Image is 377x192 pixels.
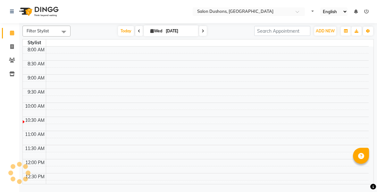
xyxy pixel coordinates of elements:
input: Search Appointment [254,26,310,36]
div: 11:30 AM [24,145,46,152]
span: Wed [149,29,164,33]
div: 9:00 AM [26,75,46,81]
div: 12:00 PM [24,159,46,166]
button: ADD NEW [314,27,336,36]
img: logo [16,3,60,21]
span: ADD NEW [316,29,335,33]
div: 8:00 AM [26,46,46,53]
div: 9:30 AM [26,89,46,96]
input: 2025-09-03 [164,26,196,36]
span: Today [118,26,134,36]
div: Stylist [23,39,46,46]
div: 8:30 AM [26,61,46,67]
div: 10:30 AM [24,117,46,124]
span: Filter Stylist [27,28,49,33]
div: 10:00 AM [24,103,46,110]
div: 11:00 AM [24,131,46,138]
div: 12:30 PM [24,173,46,180]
